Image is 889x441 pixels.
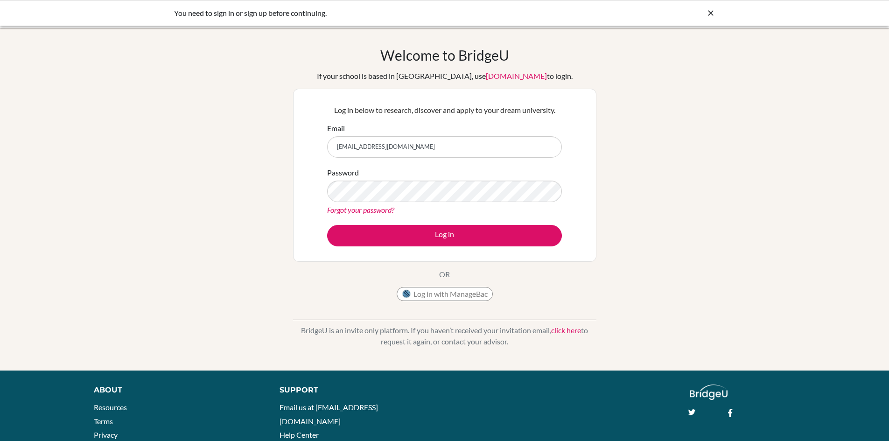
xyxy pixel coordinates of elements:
[397,287,493,301] button: Log in with ManageBac
[551,326,581,335] a: click here
[94,385,259,396] div: About
[94,417,113,426] a: Terms
[327,225,562,246] button: Log in
[280,430,319,439] a: Help Center
[690,385,728,400] img: logo_white@2x-f4f0deed5e89b7ecb1c2cc34c3e3d731f90f0f143d5ea2071677605dd97b5244.png
[380,47,509,63] h1: Welcome to BridgeU
[174,7,575,19] div: You need to sign in or sign up before continuing.
[280,385,434,396] div: Support
[317,70,573,82] div: If your school is based in [GEOGRAPHIC_DATA], use to login.
[280,403,378,426] a: Email us at [EMAIL_ADDRESS][DOMAIN_NAME]
[327,105,562,116] p: Log in below to research, discover and apply to your dream university.
[327,123,345,134] label: Email
[327,205,394,214] a: Forgot your password?
[94,430,118,439] a: Privacy
[439,269,450,280] p: OR
[327,167,359,178] label: Password
[486,71,547,80] a: [DOMAIN_NAME]
[293,325,596,347] p: BridgeU is an invite only platform. If you haven’t received your invitation email, to request it ...
[94,403,127,412] a: Resources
